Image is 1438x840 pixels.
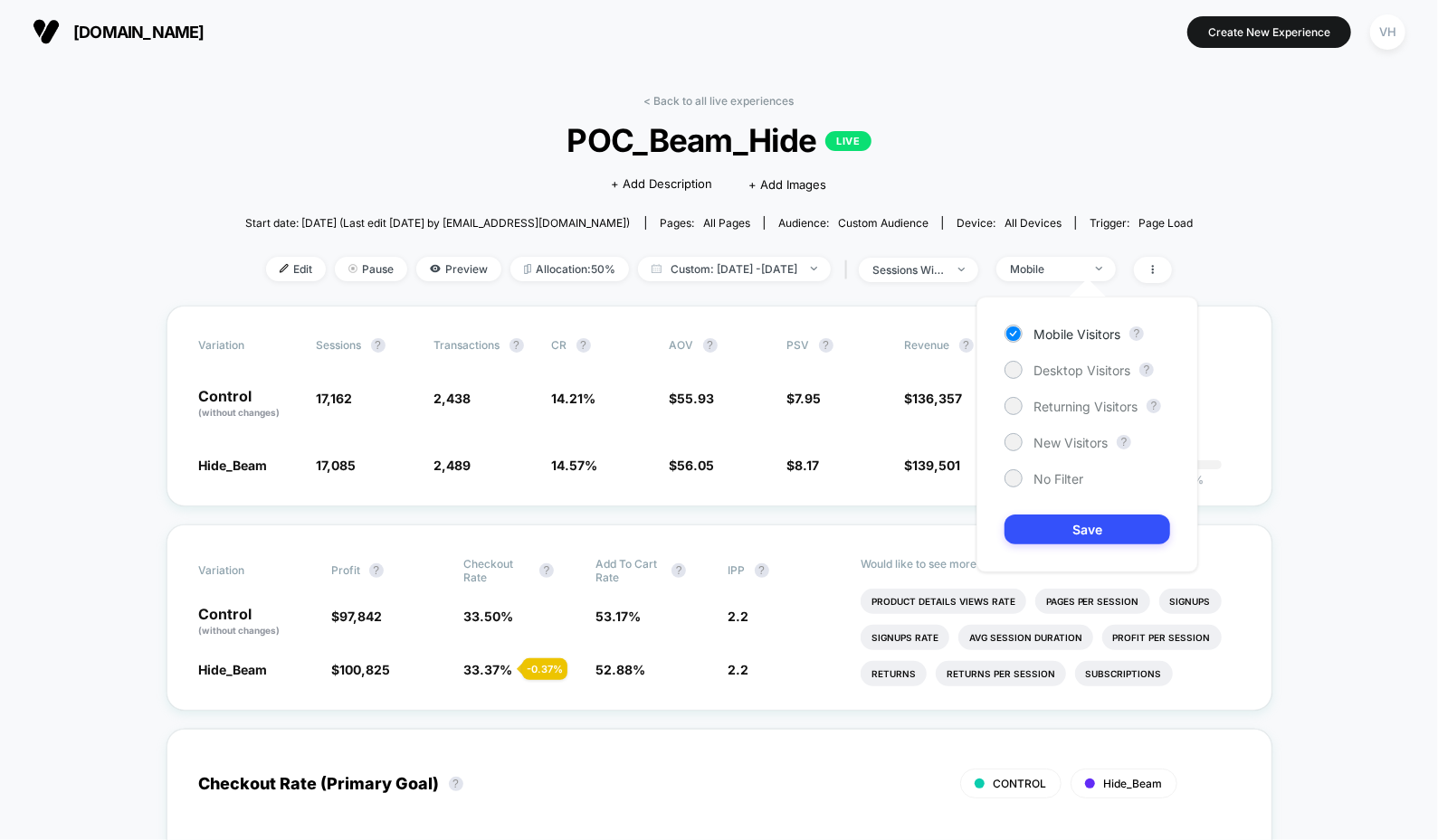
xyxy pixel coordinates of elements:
span: 139,501 [913,458,961,473]
div: sessions with impression [872,263,945,277]
span: all pages [703,216,750,230]
span: 8.17 [795,458,820,473]
button: ? [509,338,524,353]
button: ? [755,563,769,578]
span: + Add Description [612,175,713,193]
span: (without changes) [199,407,281,418]
span: 33.50 % [463,609,513,624]
span: (without changes) [199,625,281,636]
span: | [840,257,859,283]
button: ? [371,338,386,353]
span: $ [905,391,963,406]
span: $ [331,662,390,677]
span: [DOMAIN_NAME] [73,23,205,42]
span: Mobile Visitors [1033,326,1120,342]
li: Product Details Views Rate [861,589,1026,614]
button: VH [1365,14,1411,51]
span: 2,489 [434,458,471,473]
a: < Back to all live experiences [644,94,795,108]
span: 56.05 [678,458,715,473]
span: Allocation: 50% [510,257,629,281]
li: Returns [861,661,927,686]
p: Control [199,389,299,420]
li: Signups [1159,589,1222,614]
button: ? [703,338,718,353]
span: IPP [729,563,746,577]
div: VH [1370,14,1405,50]
span: Hide_Beam [199,458,268,473]
p: Would like to see more reports? [861,557,1240,571]
span: Device: [942,216,1075,230]
div: Trigger: [1090,216,1193,230]
button: ? [1129,326,1144,341]
span: Preview [416,257,501,281]
span: 14.57 % [552,458,598,473]
button: ? [449,777,463,791]
button: ? [1117,435,1131,449]
span: 136,357 [913,391,963,406]
span: Profit [331,563,360,577]
img: end [958,268,965,271]
span: 2.2 [729,609,749,624]
span: $ [670,391,715,406]
button: [DOMAIN_NAME] [27,17,210,46]
img: end [1096,267,1102,270]
span: Checkout Rate [463,557,530,584]
button: Save [1005,514,1170,544]
span: $ [787,391,822,406]
span: 2,438 [434,391,471,406]
button: ? [819,338,833,353]
button: ? [576,338,591,353]
span: Hide_Beam [199,662,268,677]
span: + Add Images [749,177,827,192]
div: Mobile [1010,262,1082,276]
span: 100,825 [339,662,390,677]
span: POC_Beam_Hide [292,121,1146,159]
img: edit [280,264,289,273]
span: Returning Visitors [1033,399,1138,414]
span: Start date: [DATE] (Last edit [DATE] by [EMAIL_ADDRESS][DOMAIN_NAME]) [245,216,630,230]
span: No Filter [1033,471,1083,486]
span: Desktop Visitors [1033,363,1130,378]
span: Custom Audience [838,216,929,230]
span: Variation [199,338,299,353]
span: Revenue [905,338,950,352]
li: Returns Per Session [936,661,1066,686]
button: ? [1147,399,1161,413]
span: 17,085 [317,458,357,473]
span: 52.88 % [595,662,645,677]
span: 53.17 % [595,609,641,624]
button: ? [671,563,686,578]
span: $ [787,458,820,473]
span: Pause [335,257,407,281]
li: Pages Per Session [1035,589,1150,614]
div: - 0.37 % [522,658,567,680]
img: end [811,267,817,270]
div: Pages: [660,216,750,230]
span: PSV [787,338,810,352]
p: Control [199,607,313,637]
li: Signups Rate [861,625,949,650]
span: New Visitors [1033,435,1108,450]
span: 33.37 % [463,662,512,677]
div: Audience: [778,216,929,230]
span: Add To Cart Rate [595,557,662,584]
span: Page Load [1138,216,1193,230]
span: Hide_Beam [1104,777,1163,790]
img: Visually logo [33,18,60,45]
span: CR [552,338,567,352]
span: 7.95 [795,391,822,406]
span: 17,162 [317,391,353,406]
span: $ [670,458,715,473]
img: calendar [652,264,662,273]
span: Transactions [434,338,500,352]
button: ? [369,563,384,578]
span: all devices [1005,216,1062,230]
span: 55.93 [678,391,715,406]
img: end [348,264,357,273]
span: CONTROL [994,777,1047,790]
li: Avg Session Duration [958,625,1093,650]
span: Variation [199,557,299,584]
span: $ [331,609,382,624]
li: Profit Per Session [1102,625,1222,650]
